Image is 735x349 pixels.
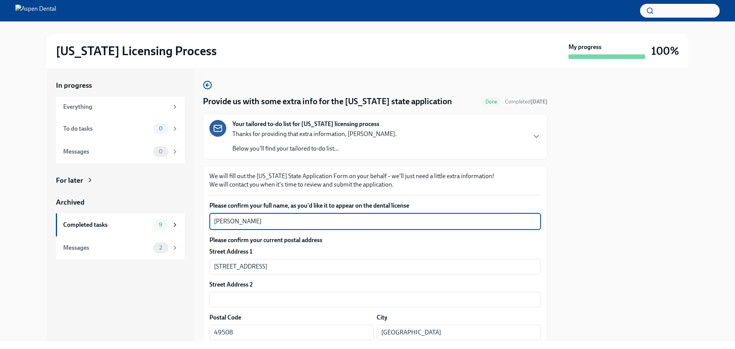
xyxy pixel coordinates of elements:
div: Messages [63,244,150,252]
a: To do tasks0 [56,117,185,140]
span: 2 [155,245,167,251]
a: Messages2 [56,236,185,259]
label: Please confirm your current postal address [209,236,541,244]
span: September 25th, 2025 14:03 [505,98,547,105]
div: Everything [63,103,168,111]
span: Done [481,99,502,105]
a: Messages0 [56,140,185,163]
p: Thanks for providing that extra information, [PERSON_NAME]. [232,130,397,138]
span: 0 [154,126,167,131]
label: Please confirm your full name, as you'd like it to appear on the dental license [209,202,541,210]
span: 9 [154,222,167,228]
strong: My progress [568,43,601,51]
div: Messages [63,147,150,156]
textarea: [PERSON_NAME] [214,217,536,226]
strong: Your tailored to-do list for [US_STATE] licensing process [232,120,379,128]
div: To do tasks [63,125,150,133]
label: Street Address 1 [209,247,252,256]
h3: 100% [651,44,679,58]
label: Street Address 2 [209,280,253,289]
a: Completed tasks9 [56,213,185,236]
span: Completed [505,98,547,105]
p: We will fill out the [US_STATE] State Application Form on your behalf – we'll just need a little ... [209,172,541,189]
div: Completed tasks [63,221,150,229]
a: For later [56,175,185,185]
a: In progress [56,80,185,90]
h4: Provide us with some extra info for the [US_STATE] state application [203,96,452,107]
label: Postal Code [209,313,241,322]
a: Archived [56,197,185,207]
h2: [US_STATE] Licensing Process [56,43,217,59]
a: Everything [56,97,185,117]
strong: [DATE] [531,98,547,105]
p: Below you'll find your tailored to-do list... [232,144,397,153]
label: City [377,313,387,322]
div: For later [56,175,83,185]
img: Aspen Dental [15,5,56,17]
span: 0 [154,149,167,154]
